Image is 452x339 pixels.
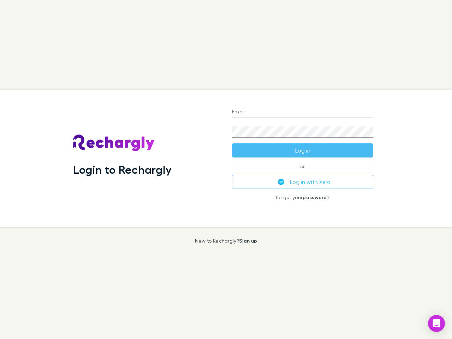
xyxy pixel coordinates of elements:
div: Open Intercom Messenger [428,315,445,332]
a: Sign up [239,238,257,244]
p: New to Rechargly? [195,238,257,244]
img: Rechargly's Logo [73,135,155,151]
button: Log in with Xero [232,175,373,189]
a: password [303,194,327,200]
p: Forgot your ? [232,195,373,200]
button: Log in [232,143,373,157]
img: Xero's logo [278,179,284,185]
h1: Login to Rechargly [73,163,172,176]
